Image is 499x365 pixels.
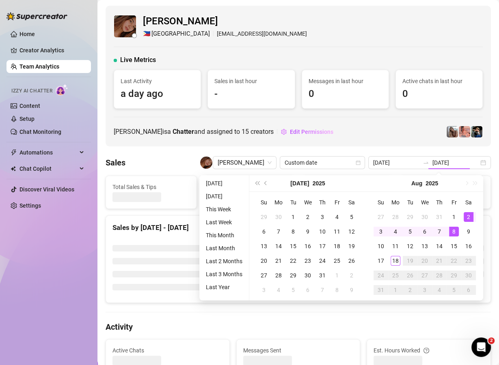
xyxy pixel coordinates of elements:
[106,321,491,333] h4: Activity
[114,127,274,137] span: [PERSON_NAME] is a and assigned to creators
[214,77,288,86] span: Sales in last hour
[242,128,249,135] span: 15
[459,126,470,137] img: Kat XXX
[173,128,194,135] b: Chatter
[281,129,287,135] span: setting
[19,31,35,37] a: Home
[143,29,307,39] div: [EMAIL_ADDRESS][DOMAIN_NAME]
[373,158,419,167] input: Start date
[406,182,484,191] span: Chats with sales
[56,84,68,96] img: AI Chatter
[11,87,52,95] span: Izzy AI Chatter
[210,182,288,191] span: Sales / Hour
[281,125,334,138] button: Edit Permissions
[120,55,156,65] span: Live Metrics
[19,129,61,135] a: Chat Monitoring
[19,162,77,175] span: Chat Copilot
[374,346,484,355] div: Est. Hours Worked
[214,86,288,102] span: -
[143,14,307,29] span: [PERSON_NAME]
[356,160,361,165] span: calendar
[309,86,382,102] span: 0
[19,146,77,159] span: Automations
[402,86,476,102] span: 0
[423,159,429,166] span: swap-right
[19,44,84,57] a: Creator Analytics
[309,182,386,191] span: Number of PPVs Sold
[19,103,40,109] a: Content
[243,346,354,355] span: Messages Sent
[112,346,223,355] span: Active Chats
[112,182,190,191] span: Total Sales & Tips
[121,77,194,86] span: Last Activity
[151,29,210,39] span: [GEOGRAPHIC_DATA]
[19,116,35,122] a: Setup
[488,337,495,344] span: 2
[432,158,479,167] input: End date
[285,157,360,169] span: Custom date
[19,202,41,209] a: Settings
[121,86,194,102] span: a day ago
[309,77,382,86] span: Messages in last hour
[143,29,151,39] span: 🇵🇭
[11,166,16,172] img: Chat Copilot
[471,337,491,357] iframe: Intercom live chat
[290,129,333,135] span: Edit Permissions
[114,15,136,37] img: Danielle
[11,149,17,156] span: thunderbolt
[447,126,458,137] img: Kat
[106,157,125,168] h4: Sales
[402,77,476,86] span: Active chats in last hour
[6,12,67,20] img: logo-BBDzfeDw.svg
[19,63,59,70] a: Team Analytics
[19,186,74,193] a: Discover Viral Videos
[471,126,482,137] img: Kaliana
[200,157,212,169] img: Danielle
[423,159,429,166] span: to
[423,346,429,355] span: question-circle
[218,157,272,169] span: Danielle
[112,222,484,233] div: Sales by [DATE] - [DATE]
